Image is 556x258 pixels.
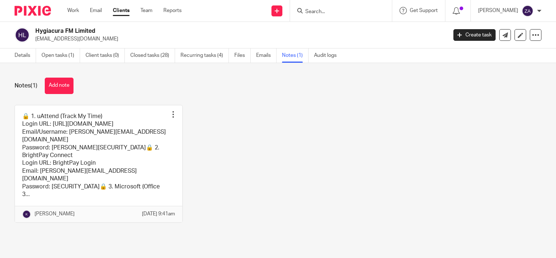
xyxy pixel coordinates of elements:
p: [DATE] 9:41am [142,210,175,218]
a: Audit logs [314,48,342,63]
a: Emails [256,48,277,63]
img: Pixie [15,6,51,16]
a: Team [140,7,152,14]
p: [EMAIL_ADDRESS][DOMAIN_NAME] [35,35,442,43]
a: Create task [453,29,496,41]
a: Clients [113,7,130,14]
a: Notes (1) [282,48,309,63]
a: Reports [163,7,182,14]
img: svg%3E [522,5,533,17]
input: Search [305,9,370,15]
a: Client tasks (0) [86,48,125,63]
a: Email [90,7,102,14]
a: Files [234,48,251,63]
a: Work [67,7,79,14]
h1: Notes [15,82,37,90]
p: [PERSON_NAME] [478,7,518,14]
a: Open tasks (1) [41,48,80,63]
span: Get Support [410,8,438,13]
p: [PERSON_NAME] [35,210,75,218]
span: (1) [31,83,37,89]
a: Closed tasks (28) [130,48,175,63]
img: svg%3E [22,210,31,219]
button: Add note [45,78,74,94]
a: Details [15,48,36,63]
a: Recurring tasks (4) [180,48,229,63]
h2: Hygiacura FM Limited [35,27,361,35]
img: svg%3E [15,27,30,43]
